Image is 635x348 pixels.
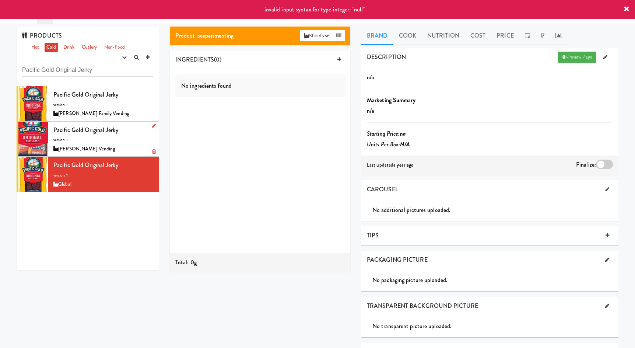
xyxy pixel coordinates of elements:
[53,137,68,143] span: version: 1
[53,90,118,99] span: Pacific Gold Original Jerky
[53,145,153,154] div: [PERSON_NAME] Vending
[102,43,127,52] a: Non-Food
[80,43,99,52] a: Cutlery
[576,160,596,169] span: Finalize:
[367,140,410,149] i: Units Per Box:
[300,30,333,41] button: Sheets
[400,140,410,149] b: N/A
[53,161,118,169] span: Pacific Gold Original Jerky
[62,43,77,52] a: Drink
[367,302,478,310] span: TRANSPARENT BACKGROUND PICTURE
[22,31,62,40] span: PRODUCTS
[367,185,398,194] span: CAROUSEL
[17,122,159,157] li: Pacific Gold Original Jerkyversion: 1[PERSON_NAME] Vending
[17,157,159,192] li: Pacific Gold Original Jerkyversion: 1Global
[367,161,413,168] span: Last updated
[53,126,118,134] span: Pacific Gold Original Jerky
[465,27,491,45] a: Cost
[45,43,57,52] a: Cold
[393,161,413,168] b: a year ago
[422,27,465,45] a: Nutrition
[367,53,406,61] span: DESCRIPTION
[367,255,428,264] span: PACKAGING PICTURE
[53,173,68,178] span: version: 1
[372,275,618,286] div: No packaging picture uploaded.
[22,63,153,77] input: Search dishes
[372,321,618,332] div: No transparent picture uploaded.
[491,27,519,45] a: Price
[367,105,613,116] p: n/a
[558,52,596,63] a: Preview Page
[264,5,365,14] span: invalid input syntax for type integer: "null"
[53,180,153,189] div: Global
[53,102,68,108] span: version: 1
[367,129,406,138] i: Starting Price:
[175,74,345,97] div: No ingredients found
[393,27,422,45] a: Cook
[175,258,197,267] span: Total: 0g
[17,86,159,122] li: Pacific Gold Original Jerkyversion: 1[PERSON_NAME] Family Vending
[367,72,613,83] p: n/a
[53,109,153,118] div: [PERSON_NAME] Family Vending
[200,31,234,40] b: experimenting
[367,231,379,240] span: TIPS
[29,43,41,52] a: Hot
[367,96,415,104] b: Marketing Summary
[400,129,406,138] b: na
[361,27,393,45] a: Brand
[175,31,234,40] span: Product is
[214,55,221,64] span: (0)
[175,55,214,64] span: INGREDIENTS
[372,205,618,216] div: No additional pictures uploaded.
